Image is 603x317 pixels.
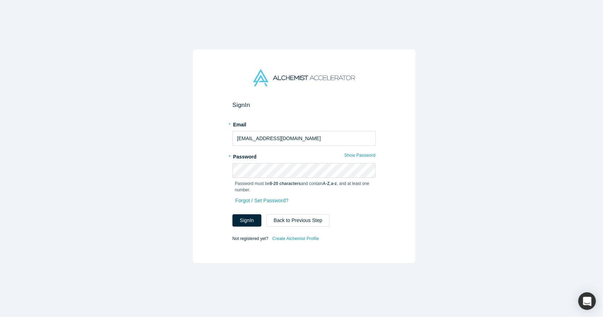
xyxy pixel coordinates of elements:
button: Back to Previous Step [266,214,330,227]
label: Email [232,119,376,128]
strong: A-Z [323,181,330,186]
strong: 8-20 characters [270,181,301,186]
button: SignIn [232,214,261,227]
strong: a-z [331,181,337,186]
a: Create Alchemist Profile [272,234,319,243]
label: Password [232,151,376,161]
img: Alchemist Accelerator Logo [253,69,355,86]
a: Forgot / Set Password? [235,195,289,207]
span: Not registered yet? [232,236,268,241]
p: Password must be and contain , , and at least one number. [235,180,373,193]
button: Show Password [344,151,376,160]
h2: Sign In [232,101,376,109]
